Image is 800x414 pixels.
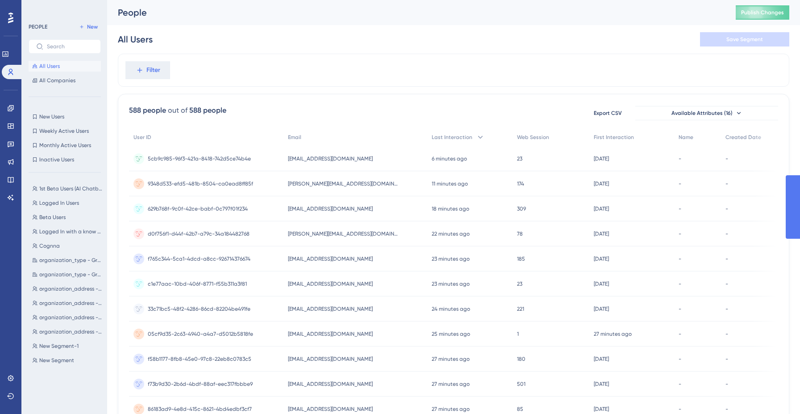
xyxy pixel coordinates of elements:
[148,280,247,287] span: c1e77aac-10bd-406f-8771-f55b311a3f81
[517,330,519,338] span: 1
[39,199,79,207] span: Logged In Users
[517,230,523,237] span: 78
[148,255,250,262] span: f765c344-5ca1-4dcd-a8cc-926714376674
[725,255,728,262] span: -
[39,285,103,292] span: organization_address - Group D
[725,355,728,363] span: -
[39,142,91,149] span: Monthly Active Users
[432,181,468,187] time: 11 minutes ago
[517,380,525,388] span: 501
[679,380,681,388] span: -
[29,255,106,266] button: organization_type - Group B
[432,231,470,237] time: 22 minutes ago
[679,230,681,237] span: -
[189,105,226,116] div: 588 people
[679,355,681,363] span: -
[29,355,106,366] button: New Segment
[39,185,103,192] span: 1st Beta Users (AI Chatbot/Insights) Survey
[39,127,89,135] span: Weekly Active Users
[594,134,634,141] span: First Interaction
[288,230,400,237] span: [PERSON_NAME][EMAIL_ADDRESS][DOMAIN_NAME]
[725,330,728,338] span: -
[39,242,60,249] span: Cognna
[288,180,400,187] span: [PERSON_NAME][EMAIL_ADDRESS][DOMAIN_NAME]
[29,226,106,237] button: Logged In with a know company
[148,205,248,212] span: 629b768f-9c0f-42ce-babf-0c797f01f234
[148,406,252,413] span: 86183ad9-4e8d-415c-8621-4bd4edbf3cf7
[725,180,728,187] span: -
[39,77,75,84] span: All Companies
[29,312,106,323] button: organization_address - Group B
[39,271,103,278] span: organization_type - Group A
[125,61,170,79] button: Filter
[594,381,609,387] time: [DATE]
[635,106,778,120] button: Available Attributes (16)
[700,32,789,46] button: Save Segment
[594,206,609,212] time: [DATE]
[29,140,101,151] button: Monthly Active Users
[39,214,66,221] span: Beta Users
[39,113,64,120] span: New Users
[594,231,609,237] time: [DATE]
[39,357,74,364] span: New Segment
[585,106,630,120] button: Export CSV
[594,181,609,187] time: [DATE]
[39,156,74,163] span: Inactive Users
[29,283,106,294] button: organization_address - Group D
[29,241,106,251] button: Cognna
[39,328,103,335] span: organization_address - Group A
[432,381,470,387] time: 27 minutes ago
[679,280,681,287] span: -
[517,255,525,262] span: 185
[594,281,609,287] time: [DATE]
[29,75,101,86] button: All Companies
[432,331,470,337] time: 25 minutes ago
[679,205,681,212] span: -
[29,198,106,208] button: Logged In Users
[594,306,609,312] time: [DATE]
[133,134,151,141] span: User ID
[29,212,106,223] button: Beta Users
[148,180,253,187] span: 9348d533-efd5-481b-8504-ca0ead8ff85f
[288,280,373,287] span: [EMAIL_ADDRESS][DOMAIN_NAME]
[29,183,106,194] button: 1st Beta Users (AI Chatbot/Insights) Survey
[679,180,681,187] span: -
[736,5,789,20] button: Publish Changes
[679,305,681,313] span: -
[594,406,609,412] time: [DATE]
[29,126,101,136] button: Weekly Active Users
[679,155,681,162] span: -
[432,134,472,141] span: Last Interaction
[725,134,761,141] span: Created Date
[517,305,524,313] span: 221
[288,380,373,388] span: [EMAIL_ADDRESS][DOMAIN_NAME]
[725,280,728,287] span: -
[288,305,373,313] span: [EMAIL_ADDRESS][DOMAIN_NAME]
[594,156,609,162] time: [DATE]
[29,326,106,337] button: organization_address - Group A
[288,255,373,262] span: [EMAIL_ADDRESS][DOMAIN_NAME]
[432,156,467,162] time: 6 minutes ago
[288,134,301,141] span: Email
[725,406,728,413] span: -
[679,134,693,141] span: Name
[432,306,470,312] time: 24 minutes ago
[679,330,681,338] span: -
[432,356,470,362] time: 27 minutes ago
[148,230,250,237] span: d0f756f1-d44f-42b7-a79c-34a184482768
[288,406,373,413] span: [EMAIL_ADDRESS][DOMAIN_NAME]
[517,355,525,363] span: 180
[29,111,101,122] button: New Users
[517,205,526,212] span: 309
[168,105,187,116] div: out of
[432,256,470,262] time: 23 minutes ago
[726,36,763,43] span: Save Segment
[129,105,166,116] div: 588 people
[679,255,681,262] span: -
[148,355,251,363] span: f58b1177-8fb8-45e0-97c8-22eb8c0783c5
[76,21,101,32] button: New
[725,155,728,162] span: -
[594,256,609,262] time: [DATE]
[39,314,103,321] span: organization_address - Group B
[517,134,549,141] span: Web Session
